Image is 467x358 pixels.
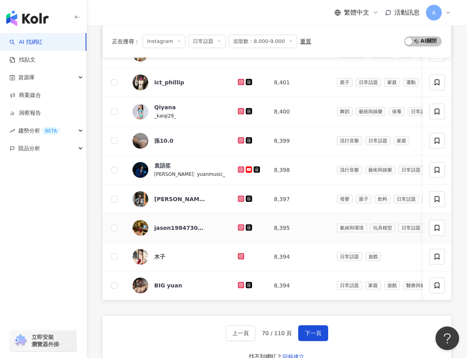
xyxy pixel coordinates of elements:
[194,171,197,177] span: |
[337,281,362,290] span: 日常話題
[268,214,331,242] td: 8,395
[394,136,409,145] span: 家庭
[133,191,225,207] a: KOL Avatar[PERSON_NAME]
[370,224,395,232] span: 玩具模型
[133,162,225,178] a: KOL Avatar袁語笙[PERSON_NAME]|yuanmusic_
[32,334,59,348] span: 立即安裝 瀏覽器外掛
[344,8,369,17] span: 繁體中文
[10,330,77,351] a: chrome extension立即安裝 瀏覽器外掛
[356,107,386,116] span: 藝術與娛樂
[9,56,35,64] a: 找貼文
[42,127,60,135] div: BETA
[9,109,41,117] a: 洞察報告
[133,133,225,149] a: KOL Avatar孫10.0
[375,195,390,203] span: 飲料
[133,75,225,90] a: KOL Avatarict_phillip
[154,113,176,119] span: _kaiqi29_
[305,330,321,336] span: 下一頁
[133,278,225,293] a: KOL AvatarBIG yuan
[394,9,420,16] span: 活動訊息
[133,104,148,119] img: KOL Avatar
[154,195,205,203] div: [PERSON_NAME]
[197,172,225,177] span: yuanmusic_
[365,281,381,290] span: 家庭
[18,122,60,140] span: 趨勢分析
[189,35,226,48] span: 日常話題
[268,185,331,214] td: 8,397
[154,78,184,86] div: ict_phillip
[133,191,148,207] img: KOL Avatar
[365,136,390,145] span: 日常話題
[398,224,424,232] span: 日常話題
[268,68,331,97] td: 8,401
[133,220,148,236] img: KOL Avatar
[337,252,362,261] span: 日常話題
[398,166,424,174] span: 日常話題
[133,220,225,236] a: KOL Avatarjason1984730630
[154,162,171,170] div: 袁語笙
[9,91,41,99] a: 商案媒合
[365,252,381,261] span: 遊戲
[9,38,43,46] a: searchAI 找網紅
[9,128,15,134] span: rise
[268,271,331,300] td: 8,394
[394,195,419,203] span: 日常話題
[408,107,433,116] span: 日常話題
[133,133,148,149] img: KOL Avatar
[268,127,331,155] td: 8,399
[356,195,372,203] span: 親子
[384,281,400,290] span: 遊戲
[133,103,225,120] a: KOL AvatarQiyana_kaiqi29_
[18,69,35,86] span: 資源庫
[133,249,225,265] a: KOL Avatar木子
[422,195,438,203] span: 家庭
[143,35,185,48] span: Instagram
[435,326,459,350] iframe: Help Scout Beacon - Open
[133,278,148,293] img: KOL Avatar
[154,224,205,232] div: jason1984730630
[13,334,28,347] img: chrome extension
[300,38,311,45] div: 重置
[389,107,405,116] span: 保養
[384,78,400,87] span: 家庭
[133,162,148,178] img: KOL Avatar
[403,78,419,87] span: 運動
[268,242,331,271] td: 8,394
[154,137,174,145] div: 孫10.0
[133,75,148,90] img: KOL Avatar
[337,195,353,203] span: 母嬰
[337,107,353,116] span: 舞蹈
[337,136,362,145] span: 流行音樂
[432,8,436,17] span: A
[6,10,49,26] img: logo
[18,140,40,157] span: 競品分析
[226,325,256,341] button: 上一頁
[356,78,381,87] span: 日常話題
[112,38,140,45] span: 正在搜尋 ：
[337,78,353,87] span: 親子
[232,330,249,336] span: 上一頁
[229,35,297,48] span: 追蹤數：8,000-9,000
[337,166,362,174] span: 流行音樂
[403,281,433,290] span: 醫療與健康
[298,325,328,341] button: 下一頁
[262,330,292,336] span: 70 / 110 頁
[268,155,331,185] td: 8,398
[154,103,176,111] div: Qiyana
[365,166,395,174] span: 藝術與娛樂
[154,253,165,261] div: 木子
[337,224,367,232] span: 氣候和環境
[268,97,331,127] td: 8,400
[154,282,182,289] div: BIG yuan
[133,249,148,265] img: KOL Avatar
[154,172,194,177] span: [PERSON_NAME]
